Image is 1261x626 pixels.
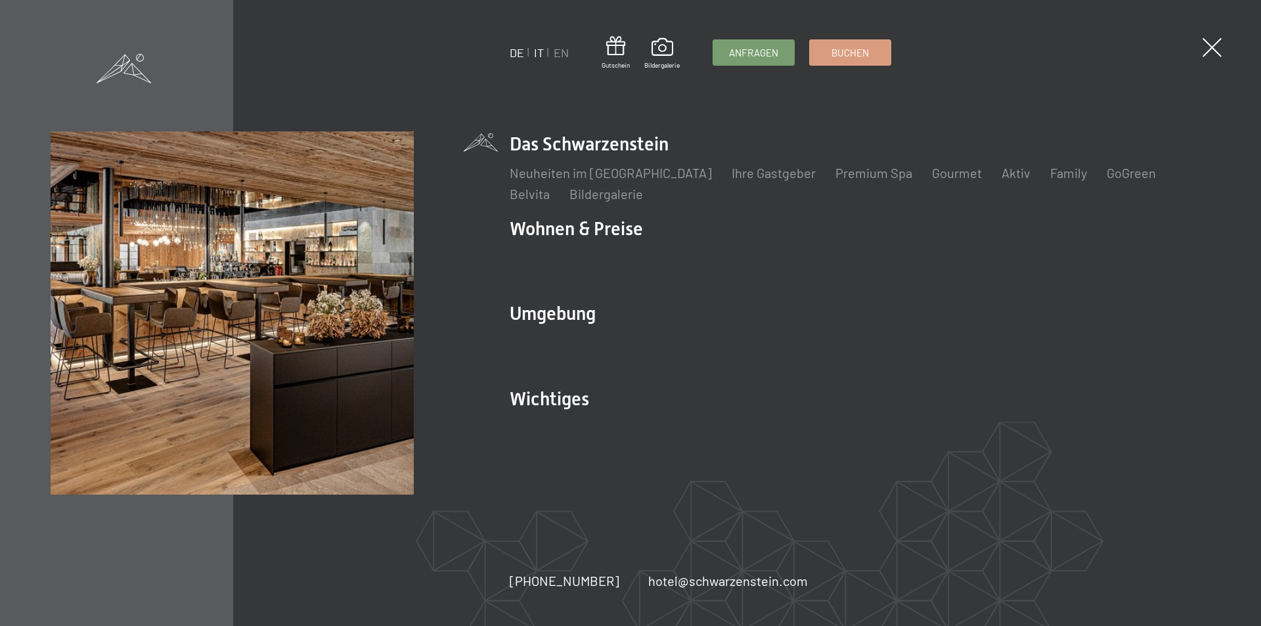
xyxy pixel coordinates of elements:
[810,40,891,65] a: Buchen
[831,46,869,60] span: Buchen
[932,165,982,181] a: Gourmet
[732,165,816,181] a: Ihre Gastgeber
[510,573,619,589] span: [PHONE_NUMBER]
[713,40,794,65] a: Anfragen
[644,60,680,70] span: Bildergalerie
[602,36,630,70] a: Gutschein
[554,45,569,60] a: EN
[569,186,643,202] a: Bildergalerie
[534,45,544,60] a: IT
[510,165,712,181] a: Neuheiten im [GEOGRAPHIC_DATA]
[729,46,778,60] span: Anfragen
[644,38,680,70] a: Bildergalerie
[510,571,619,590] a: [PHONE_NUMBER]
[1002,165,1030,181] a: Aktiv
[648,571,808,590] a: hotel@schwarzenstein.com
[1050,165,1087,181] a: Family
[602,60,630,70] span: Gutschein
[1107,165,1156,181] a: GoGreen
[510,45,524,60] a: DE
[835,165,912,181] a: Premium Spa
[510,186,550,202] a: Belvita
